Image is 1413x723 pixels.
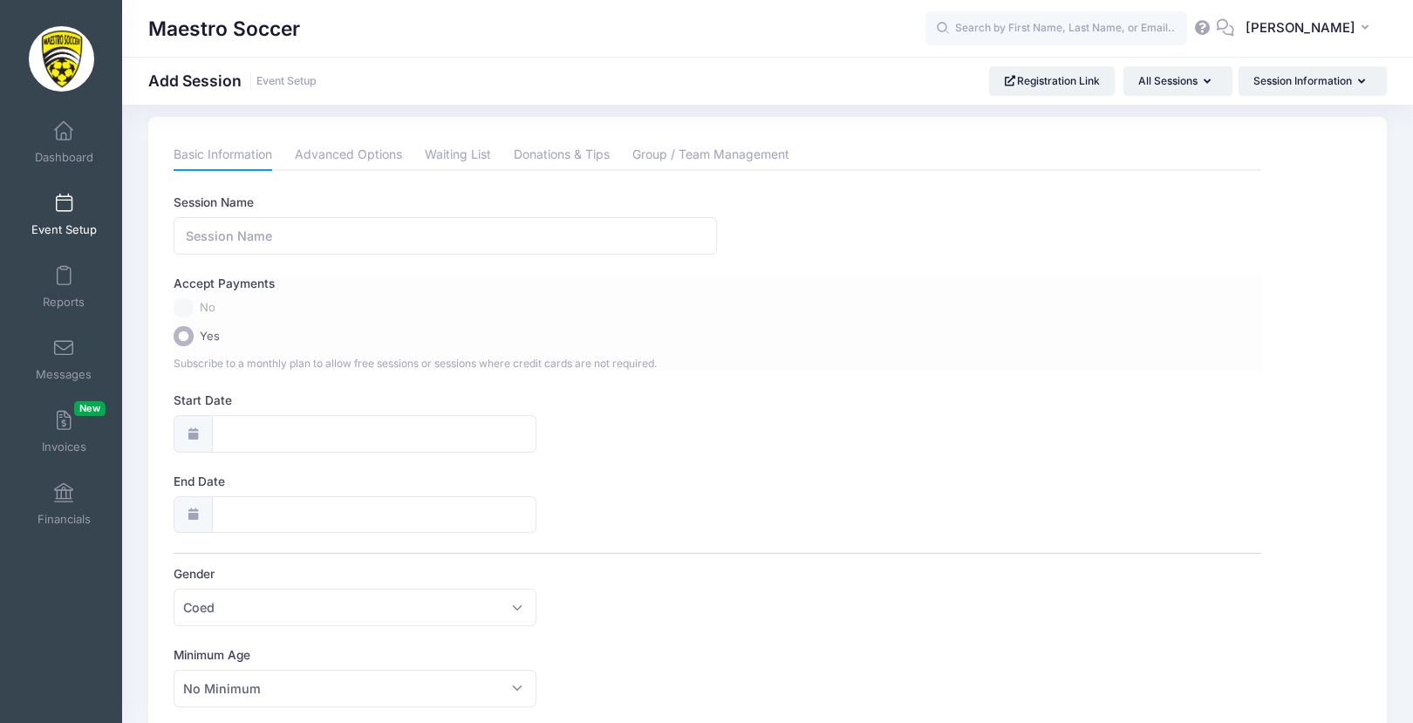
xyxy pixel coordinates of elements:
span: No [200,299,215,317]
span: Financials [38,512,91,527]
h1: Maestro Soccer [148,9,300,49]
a: Messages [23,329,106,390]
a: Event Setup [256,75,317,88]
span: Coed [174,589,536,626]
input: Yes [174,326,194,346]
button: [PERSON_NAME] [1234,9,1387,49]
span: Dashboard [35,150,93,165]
span: Subscribe to a monthly plan to allow free sessions or sessions where credit cards are not required. [174,357,657,370]
a: Waiting List [425,140,491,171]
label: Minimum Age [174,646,717,664]
span: No Minimum [174,670,536,707]
a: Financials [23,474,106,535]
button: Session Information [1239,66,1387,96]
span: Invoices [42,440,86,454]
span: Coed [183,598,215,617]
span: Messages [36,367,92,382]
span: Yes [200,328,220,345]
a: Reports [23,256,106,317]
input: Session Name [174,217,717,255]
input: Search by First Name, Last Name, or Email... [925,11,1187,46]
a: Registration Link [989,66,1116,96]
a: InvoicesNew [23,401,106,462]
span: [PERSON_NAME] [1246,18,1355,38]
a: Basic Information [174,140,272,171]
label: Accept Payments [174,275,275,292]
label: Session Name [174,194,717,211]
a: Donations & Tips [514,140,610,171]
h1: Add Session [148,72,317,90]
label: Start Date [174,392,717,409]
span: Reports [43,295,85,310]
a: Advanced Options [295,140,402,171]
label: End Date [174,473,717,490]
label: Gender [174,565,717,583]
a: Group / Team Management [632,140,789,171]
img: Maestro Soccer [29,26,94,92]
a: Event Setup [23,184,106,245]
button: All Sessions [1123,66,1232,96]
span: New [74,401,106,416]
span: No Minimum [183,679,261,698]
span: Event Setup [31,222,97,237]
a: Dashboard [23,112,106,173]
